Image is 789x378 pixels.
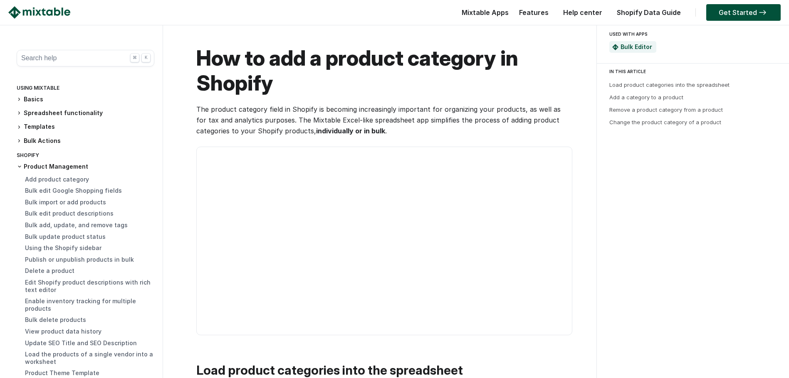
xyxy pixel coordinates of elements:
[25,297,136,312] a: Enable inventory tracking for multiple products
[17,83,154,95] div: Using Mixtable
[609,94,683,101] a: Add a category to a product
[17,109,154,118] h3: Spreadsheet functionality
[559,8,606,17] a: Help center
[17,95,154,104] h3: Basics
[609,119,721,125] a: Change the product category of a product
[621,43,652,50] a: Bulk Editor
[609,106,723,113] a: Remove a product category from a product
[25,328,101,335] a: View product data history
[25,199,106,206] a: Bulk import or add products
[25,256,134,263] a: Publish or unpublish products in bulk
[25,176,89,183] a: Add product category
[25,369,99,376] a: Product Theme Template
[196,104,571,136] p: The product category field in Shopify is becoming increasingly important for organizing your prod...
[25,210,114,217] a: Bulk edit product descriptions
[25,233,106,240] a: Bulk update product status
[17,50,154,66] button: Search help ⌘ K
[25,279,151,293] a: Edit Shopify product descriptions with rich text editor
[17,150,154,162] div: Shopify
[141,53,151,62] div: K
[17,162,154,171] h3: Product Management
[25,267,74,274] a: Delete a product
[613,8,685,17] a: Shopify Data Guide
[609,68,782,75] div: IN THIS ARTICLE
[25,351,153,365] a: Load the products of a single vendor into a worksheet
[25,339,137,346] a: Update SEO Title and SEO Description
[458,6,509,23] div: Mixtable Apps
[196,363,571,378] h2: Load product categories into the spreadsheet
[8,6,70,19] img: Mixtable logo
[25,221,128,228] a: Bulk add, update, and remove tags
[612,44,618,50] img: Mixtable Spreadsheet Bulk Editor App
[609,29,773,39] div: USED WITH APPS
[130,53,139,62] div: ⌘
[17,137,154,145] h3: Bulk Actions
[316,127,385,135] strong: individually or in bulk
[17,123,154,131] h3: Templates
[609,81,730,88] a: Load product categories into the spreadsheet
[757,10,768,15] img: arrow-right.svg
[25,187,122,194] a: Bulk edit Google Shopping fields
[196,46,571,96] h1: How to add a product category in Shopify
[25,244,101,251] a: Using the Shopify sidebar
[515,8,553,17] a: Features
[25,316,86,323] a: Bulk delete products
[706,4,781,21] a: Get Started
